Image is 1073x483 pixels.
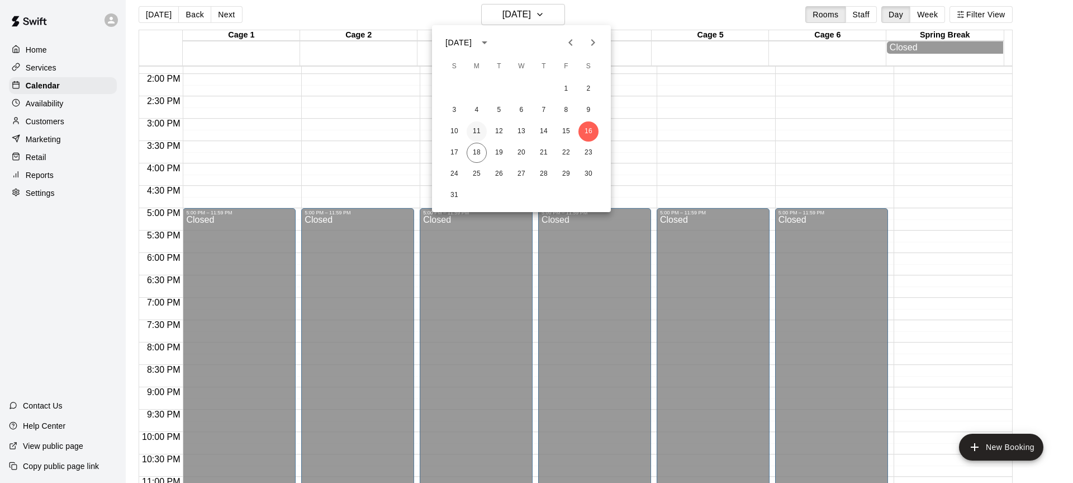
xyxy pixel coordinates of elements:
[444,164,464,184] button: 24
[582,31,604,54] button: Next month
[511,55,531,78] span: Wednesday
[534,143,554,163] button: 21
[559,31,582,54] button: Previous month
[444,143,464,163] button: 17
[489,143,509,163] button: 19
[467,164,487,184] button: 25
[475,33,494,52] button: calendar view is open, switch to year view
[578,164,599,184] button: 30
[578,143,599,163] button: 23
[578,55,599,78] span: Saturday
[445,37,472,49] div: [DATE]
[467,121,487,142] button: 11
[444,121,464,142] button: 10
[556,100,576,120] button: 8
[489,121,509,142] button: 12
[511,164,531,184] button: 27
[578,79,599,99] button: 2
[556,143,576,163] button: 22
[556,164,576,184] button: 29
[444,185,464,205] button: 31
[556,55,576,78] span: Friday
[489,55,509,78] span: Tuesday
[489,100,509,120] button: 5
[556,121,576,142] button: 15
[534,55,554,78] span: Thursday
[467,143,487,163] button: 18
[511,121,531,142] button: 13
[511,143,531,163] button: 20
[556,79,576,99] button: 1
[511,100,531,120] button: 6
[534,164,554,184] button: 28
[467,100,487,120] button: 4
[489,164,509,184] button: 26
[444,55,464,78] span: Sunday
[534,100,554,120] button: 7
[444,100,464,120] button: 3
[578,100,599,120] button: 9
[467,55,487,78] span: Monday
[578,121,599,142] button: 16
[534,121,554,142] button: 14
